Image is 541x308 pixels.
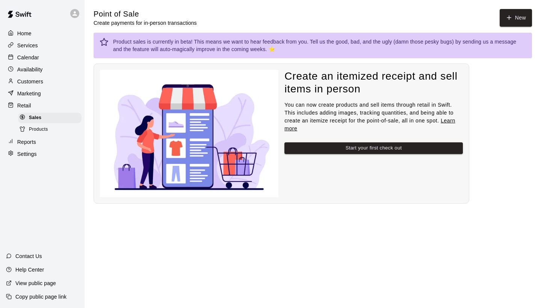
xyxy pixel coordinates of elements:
span: You can now create products and sell items through retail in Swift. This includes adding images, ... [284,102,455,131]
a: Retail [6,100,79,111]
a: Products [18,124,85,135]
button: Start your first check out [284,142,463,154]
a: Sales [18,112,85,124]
p: Retail [17,102,31,109]
p: Services [17,42,38,49]
p: Calendar [17,54,39,61]
button: New [500,9,532,27]
a: sending us a message [462,39,516,45]
a: Home [6,28,79,39]
div: Products [18,124,82,135]
p: Create payments for in-person transactions [94,19,197,27]
p: Customers [17,78,43,85]
h4: Create an itemized receipt and sell items in person [284,70,463,96]
a: Learn more [284,118,455,131]
a: Reports [6,136,79,148]
a: Marketing [6,88,79,99]
p: Settings [17,150,37,158]
a: Customers [6,76,79,87]
h5: Point of Sale [94,9,197,19]
a: Availability [6,64,79,75]
span: Sales [29,114,41,122]
a: Calendar [6,52,79,63]
p: Home [17,30,32,37]
p: Copy public page link [15,293,66,300]
p: Help Center [15,266,44,273]
a: Settings [6,148,79,160]
a: Services [6,40,79,51]
div: Sales [18,113,82,123]
p: Reports [17,138,36,146]
p: Availability [17,66,43,73]
img: Nothing to see here [100,70,278,197]
p: View public page [15,279,56,287]
p: Marketing [17,90,41,97]
span: Products [29,126,48,133]
p: Contact Us [15,252,42,260]
div: Product sales is currently in beta! This means we want to hear feedback from you. Tell us the goo... [113,35,526,56]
